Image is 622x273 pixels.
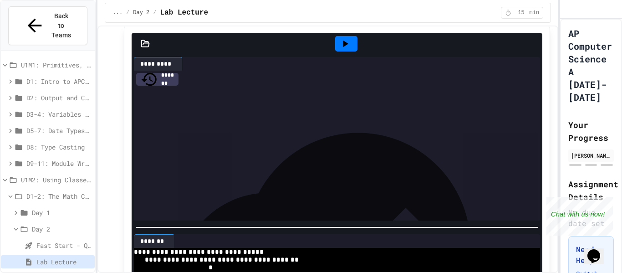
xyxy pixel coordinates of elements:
span: min [530,9,540,16]
span: Day 1 [32,208,91,217]
span: / [126,9,129,16]
span: 15 [514,9,529,16]
span: D2: Output and Compiling Code [26,93,91,103]
span: D5-7: Data Types and Number Calculations [26,126,91,135]
button: Back to Teams [8,6,87,45]
span: U1M1: Primitives, Variables, Basic I/O [21,60,91,70]
h1: AP Computer Science A [DATE]-[DATE] [568,27,614,103]
span: Lab Lecture [160,7,209,18]
h2: Your Progress [568,118,614,144]
span: D8: Type Casting [26,142,91,152]
span: Day 2 [32,224,91,234]
span: D3-4: Variables and Input [26,109,91,119]
span: D1-2: The Math Class [26,191,91,201]
div: [PERSON_NAME] [571,151,611,160]
span: Fast Start - Quiz [36,241,91,250]
span: Lab Lecture [36,257,91,267]
span: ... [112,9,122,16]
span: Day 2 [133,9,149,16]
span: Back to Teams [51,11,72,40]
iframe: chat widget [584,237,613,264]
span: U1M2: Using Classes and Objects [21,175,91,185]
span: D1: Intro to APCSA [26,77,91,86]
h2: Assignment Details [568,178,614,203]
span: D9-11: Module Wrap Up [26,159,91,168]
h3: Need Help? [576,244,606,266]
iframe: chat widget [546,197,613,236]
span: / [153,9,156,16]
